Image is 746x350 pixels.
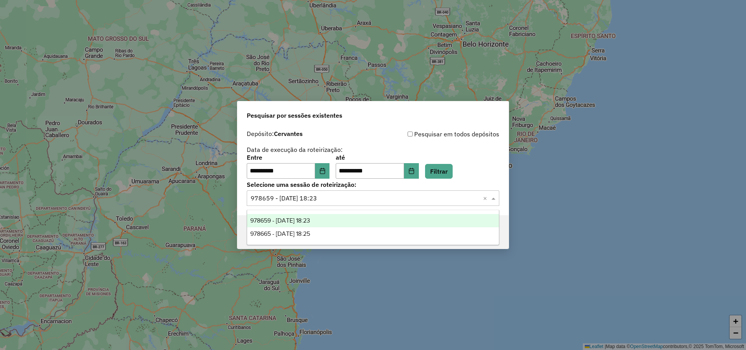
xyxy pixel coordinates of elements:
[247,145,343,154] label: Data de execução da roteirização:
[247,210,499,245] ng-dropdown-panel: Options list
[425,164,453,179] button: Filtrar
[247,111,342,120] span: Pesquisar por sessões existentes
[274,130,303,138] strong: Cervantes
[250,217,310,224] span: 978659 - [DATE] 18:23
[373,129,499,139] div: Pesquisar em todos depósitos
[336,153,418,162] label: até
[483,193,490,203] span: Clear all
[250,230,310,237] span: 978665 - [DATE] 18:25
[247,129,303,138] label: Depósito:
[247,180,499,189] label: Selecione uma sessão de roteirização:
[404,163,419,179] button: Choose Date
[247,153,329,162] label: Entre
[315,163,330,179] button: Choose Date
